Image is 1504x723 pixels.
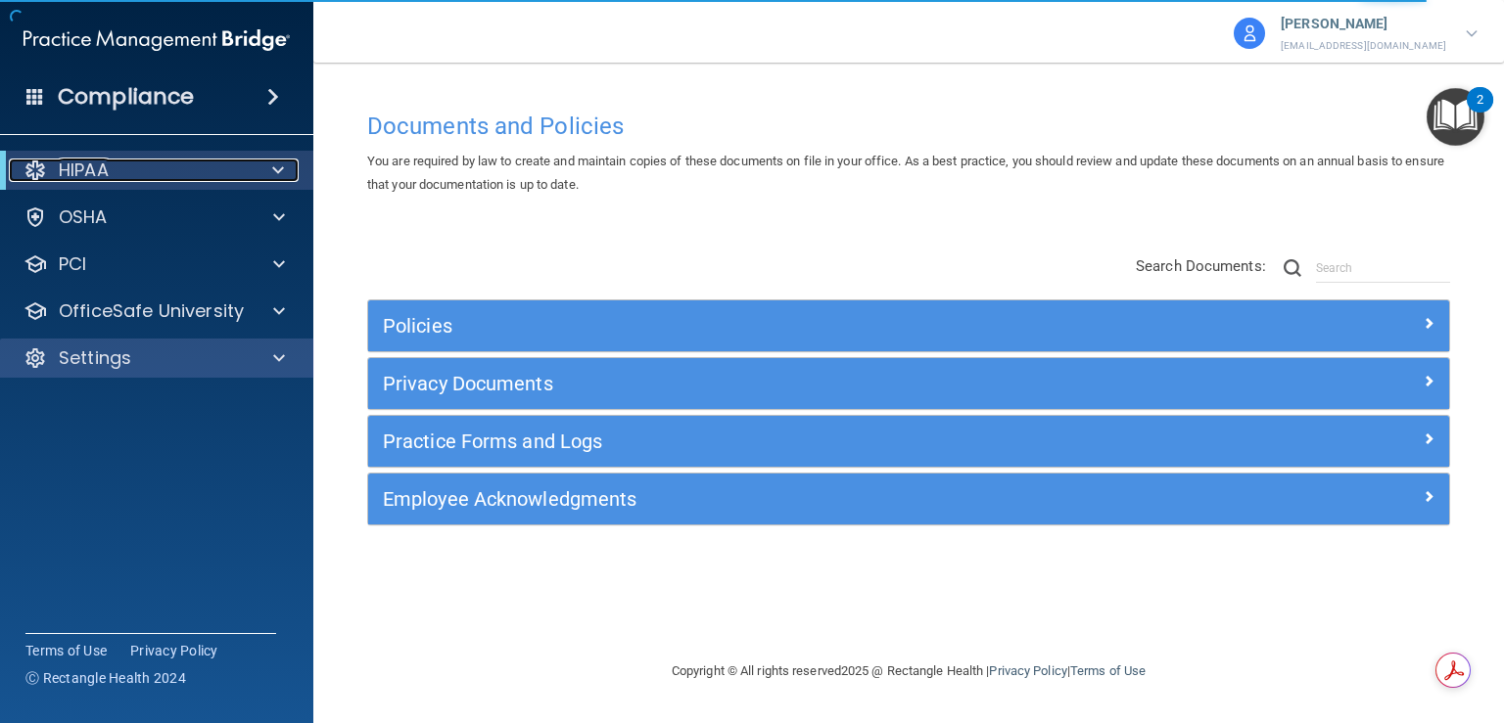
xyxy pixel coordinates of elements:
a: Employee Acknowledgments [383,483,1434,515]
iframe: Drift Widget Chat Controller [1166,586,1480,663]
h5: Employee Acknowledgments [383,488,1164,510]
h5: Policies [383,315,1164,337]
span: Ⓒ Rectangle Health 2024 [25,668,186,688]
div: Copyright © All rights reserved 2025 @ Rectangle Health | | [551,640,1266,702]
a: Terms of Use [25,641,107,660]
a: Practice Forms and Logs [383,426,1434,457]
div: 2 [1477,100,1483,125]
img: PMB logo [23,21,290,60]
a: OSHA [23,205,285,229]
p: [EMAIL_ADDRESS][DOMAIN_NAME] [1281,37,1446,55]
a: HIPAA [23,158,284,182]
h5: Practice Forms and Logs [383,430,1164,452]
a: OfficeSafe University [23,299,285,323]
input: Search [1316,253,1450,283]
a: Privacy Policy [989,663,1066,678]
p: Settings [59,346,131,370]
h4: Compliance [58,83,194,111]
img: arrow-down.227dba2b.svg [1466,30,1478,37]
h5: Privacy Documents [383,373,1164,394]
a: Policies [383,310,1434,341]
h4: Documents and Policies [367,113,1450,139]
a: Settings [23,346,285,370]
img: avatar.17b06cb7.svg [1234,18,1265,49]
a: PCI [23,252,285,276]
p: PCI [59,252,86,276]
button: Open Resource Center, 2 new notifications [1427,88,1484,146]
a: Terms of Use [1070,663,1146,678]
span: Search Documents: [1136,257,1266,275]
a: Privacy Policy [130,641,218,660]
p: [PERSON_NAME] [1281,12,1446,37]
p: HIPAA [59,158,109,182]
p: OSHA [59,205,108,229]
p: OfficeSafe University [59,299,244,323]
img: ic-search.3b580494.png [1284,259,1301,277]
span: You are required by law to create and maintain copies of these documents on file in your office. ... [367,154,1444,192]
a: Privacy Documents [383,368,1434,399]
